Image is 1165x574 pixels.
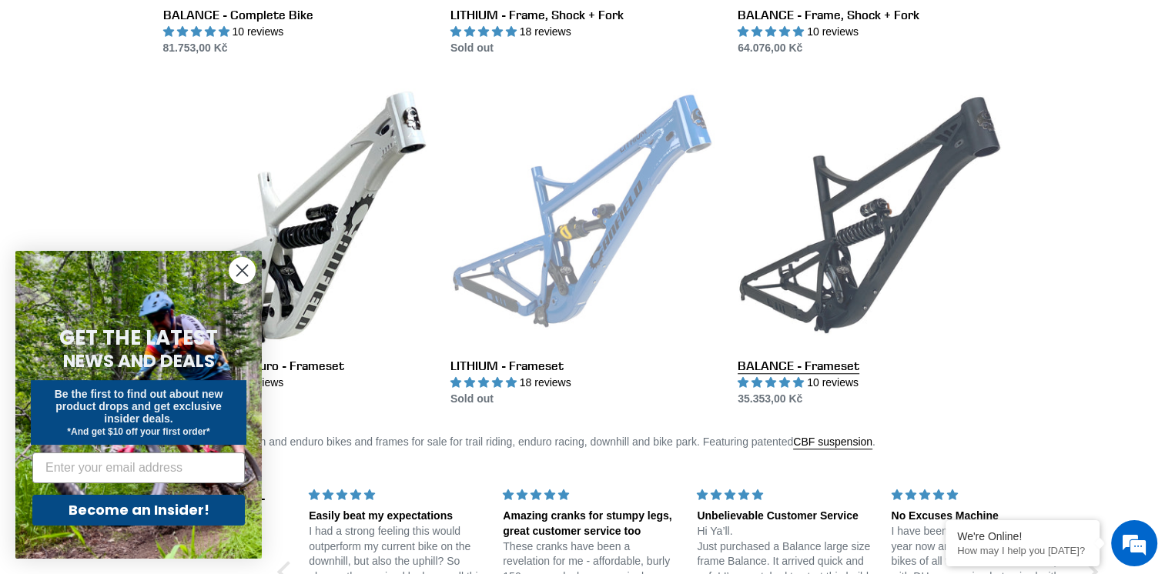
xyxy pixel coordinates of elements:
[697,487,872,503] div: 5 stars
[17,85,40,108] div: Navigation go back
[89,182,213,338] span: We're online!
[229,257,256,284] button: Close dialog
[63,349,215,373] span: NEWS AND DEALS
[503,487,678,503] div: 5 stars
[957,545,1088,556] p: How may I help you today?
[891,509,1066,524] div: No Excuses Machine
[309,509,484,524] div: Easily beat my expectations
[309,487,484,503] div: 5 stars
[8,398,293,452] textarea: Type your message and hit 'Enter'
[253,8,290,45] div: Minimize live chat window
[59,324,218,352] span: GET THE LATEST
[49,77,88,115] img: d_696896380_company_1647369064580_696896380
[55,388,223,425] span: Be the first to find out about new product drops and get exclusive insider deals.
[67,426,209,437] span: *And get $10 off your first order*
[121,434,1045,450] div: The best all/mountain and enduro bikes and frames for sale for trail riding, enduro racing, downh...
[32,452,245,483] input: Enter your email address
[503,509,678,539] div: Amazing cranks for stumpy legs, great customer service too
[891,487,1066,503] div: 5 stars
[957,530,1088,542] div: We're Online!
[32,495,245,526] button: Become an Insider!
[793,436,872,449] a: CBF suspension
[103,86,282,106] div: Chat with us now
[697,509,872,524] div: Unbelievable Customer Service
